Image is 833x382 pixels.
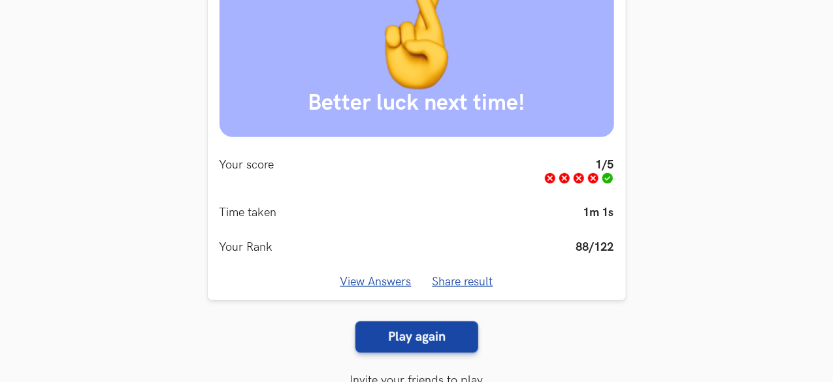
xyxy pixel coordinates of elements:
[355,321,478,353] a: Play again
[583,206,614,219] strong: 1m 1s
[340,275,412,289] a: View Answers
[220,206,277,219] p: Time taken
[220,240,273,254] p: Your Rank
[596,158,614,172] span: 1/5
[576,240,614,254] strong: 88/122
[433,275,493,289] a: Share result
[231,90,602,117] h2: Better luck next time!
[220,158,274,185] p: Your score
